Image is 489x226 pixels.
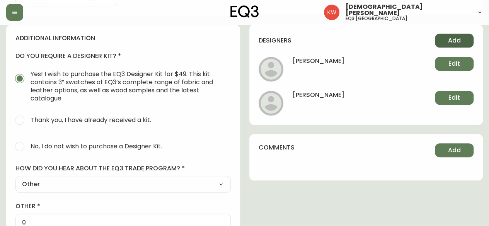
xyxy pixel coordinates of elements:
span: [DEMOGRAPHIC_DATA][PERSON_NAME] [346,4,470,16]
img: logo [230,5,259,18]
h4: [PERSON_NAME] [293,57,344,71]
button: Edit [435,57,474,71]
h4: [PERSON_NAME] [293,91,344,105]
h4: additional information [15,34,231,42]
h4: designers [259,36,291,45]
span: Thank you, I have already received a kit. [31,116,151,124]
span: Yes! I wish to purchase the EQ3 Designer Kit for $49. This kit contains 3” swatches of EQ3’s comp... [31,70,225,102]
button: Add [435,143,474,157]
span: Edit [448,59,460,68]
label: other [15,202,231,211]
span: Add [448,36,461,45]
h4: do you require a designer kit? [15,52,231,60]
span: Edit [448,93,460,102]
h5: eq3 [GEOGRAPHIC_DATA] [346,16,407,21]
h4: comments [259,143,295,152]
span: Add [448,146,461,155]
span: No, I do not wish to purchase a Designer Kit. [31,142,162,150]
label: how did you hear about the eq3 trade program? [15,164,231,173]
img: f33162b67396b0982c40ce2a87247151 [324,5,339,20]
button: Edit [435,91,474,105]
button: Add [435,34,474,48]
